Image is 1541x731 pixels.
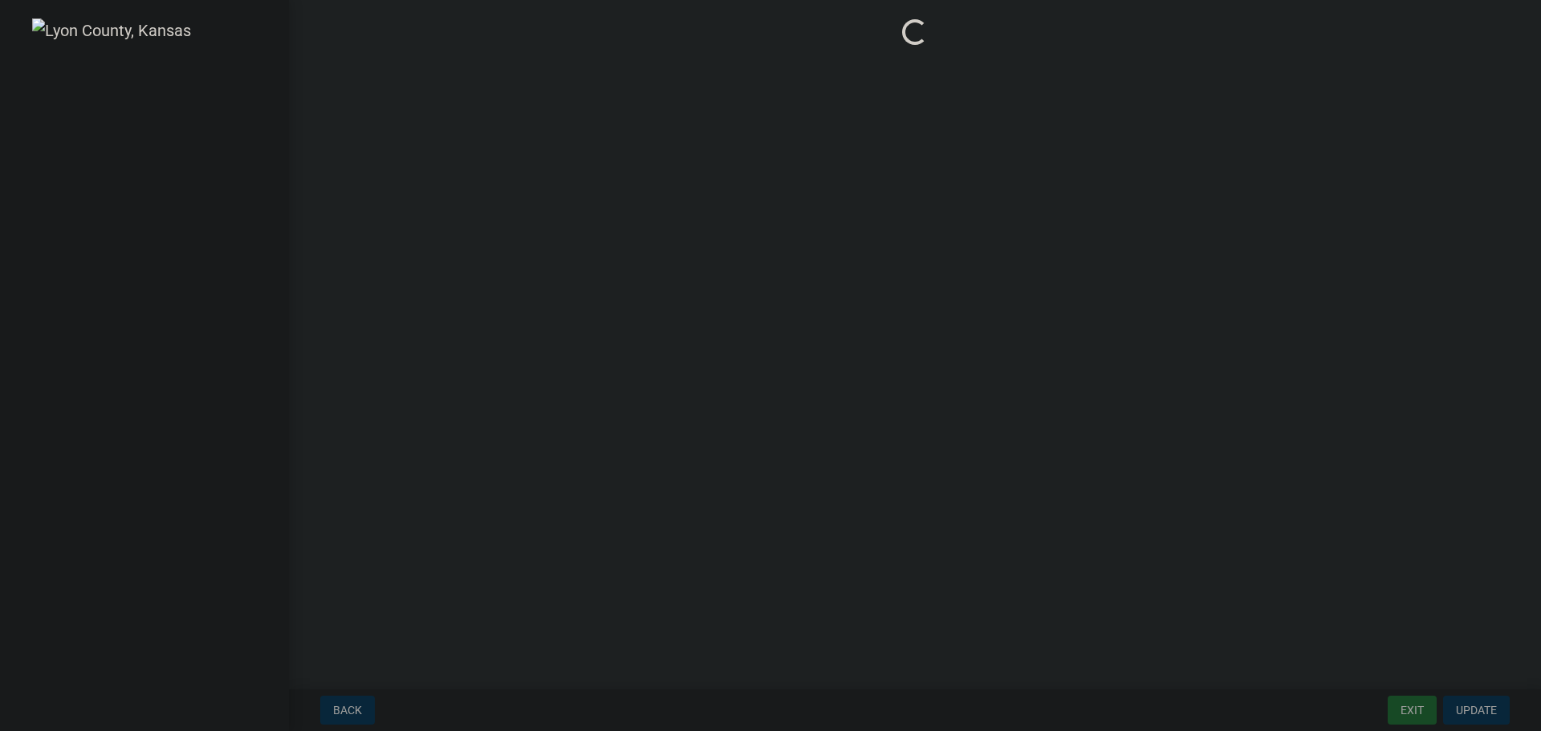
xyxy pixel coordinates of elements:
img: Lyon County, Kansas [32,18,191,43]
span: Update [1456,704,1497,717]
button: Update [1443,696,1510,725]
span: Back [333,704,362,717]
button: Back [320,696,375,725]
button: Exit [1388,696,1437,725]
